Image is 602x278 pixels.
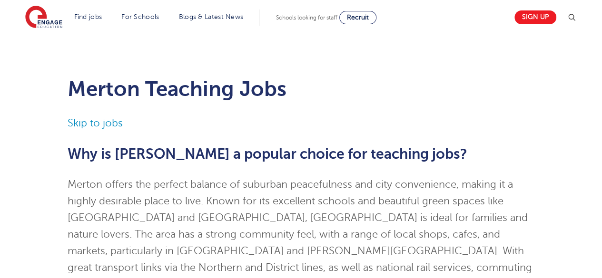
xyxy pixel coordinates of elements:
a: For Schools [121,13,159,20]
h1: Merton Teaching Jobs [68,77,534,101]
span: Why is [PERSON_NAME] a popular choice for teaching jobs? [68,146,467,162]
span: Recruit [347,14,369,21]
img: Engage Education [25,6,62,29]
a: Skip to jobs [68,117,123,129]
a: Sign up [514,10,556,24]
a: Recruit [339,11,376,24]
a: Blogs & Latest News [179,13,244,20]
span: Schools looking for staff [276,14,337,21]
a: Find jobs [74,13,102,20]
